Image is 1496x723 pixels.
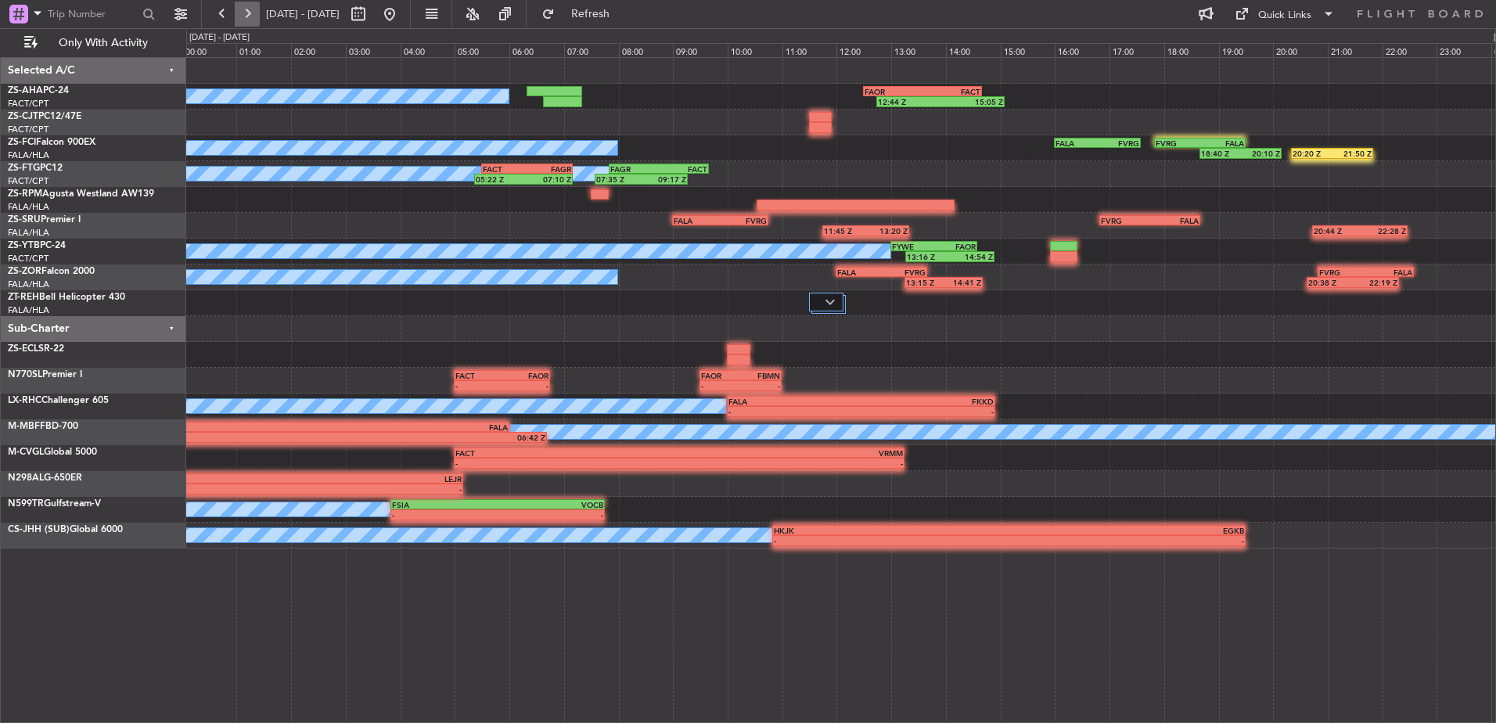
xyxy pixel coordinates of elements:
div: 06:42 Z [290,433,545,442]
a: FALA/HLA [8,279,49,290]
a: ZS-FTGPC12 [8,164,63,173]
span: Only With Activity [41,38,165,49]
input: Trip Number [48,2,138,26]
div: 14:41 Z [944,278,981,287]
span: M-CVGL [8,448,44,457]
div: 20:20 Z [1293,149,1332,158]
a: ZS-AHAPC-24 [8,86,69,95]
span: ZS-FTG [8,164,40,173]
div: 02:00 [291,43,346,57]
div: 15:05 Z [940,97,1003,106]
div: 14:00 [946,43,1001,57]
div: 18:00 [1164,43,1219,57]
div: 08:00 [619,43,674,57]
div: - [502,381,548,390]
div: 10:00 [728,43,782,57]
div: FAOR [934,242,976,251]
a: FACT/CPT [8,98,49,110]
a: N770SLPremier I [8,370,82,379]
div: 17:00 [1109,43,1164,57]
span: ZS-CJT [8,112,38,121]
div: 13:00 [891,43,946,57]
a: FALA/HLA [8,304,49,316]
div: 06:00 [509,43,564,57]
a: ZS-CJTPC12/47E [8,112,81,121]
span: N599TR [8,499,44,509]
div: 19:00 [1219,43,1274,57]
span: ZS-ECL [8,344,38,354]
div: 00:00 [182,43,237,57]
div: 13:16 Z [907,252,950,261]
div: 22:28 Z [1360,226,1406,236]
div: 04:00 [401,43,455,57]
span: CS-JHH (SUB) [8,525,70,534]
div: 22:19 Z [1353,278,1397,287]
span: ZS-ZOR [8,267,41,276]
span: ZT-REH [8,293,39,302]
a: FACT/CPT [8,253,49,264]
div: LEJR [195,474,462,484]
div: 11:00 [782,43,837,57]
div: FACT [659,164,707,174]
div: - [701,381,741,390]
div: - [498,510,603,520]
span: ZS-FCI [8,138,36,147]
img: arrow-gray.svg [825,299,835,305]
div: - [1009,536,1243,545]
a: ZS-ZORFalcon 2000 [8,267,95,276]
div: HKJK [774,526,1009,535]
div: 12:00 [836,43,891,57]
div: FACT [455,448,679,458]
a: FACT/CPT [8,124,49,135]
div: 13:15 Z [906,278,944,287]
div: 07:00 [564,43,619,57]
a: CS-JHH (SUB)Global 6000 [8,525,123,534]
span: ZS-YTB [8,241,40,250]
div: 22:00 [1383,43,1437,57]
div: 09:17 Z [642,174,687,184]
div: 16:00 [1055,43,1109,57]
div: 05:22 Z [476,174,523,184]
div: FVRG [720,216,766,225]
div: FALA [728,397,861,406]
span: Refresh [558,9,624,20]
button: Quick Links [1227,2,1343,27]
div: - [392,510,498,520]
a: ZS-SRUPremier I [8,215,81,225]
a: FALA/HLA [8,149,49,161]
div: 07:10 Z [523,174,571,184]
div: 13:20 Z [865,226,907,236]
div: FALA [272,423,507,432]
div: FVRG [1098,138,1139,148]
div: Quick Links [1258,8,1311,23]
div: FVRG [882,268,926,277]
div: FALA [1200,138,1244,148]
div: FVRG [1156,138,1199,148]
div: FBMN [741,371,781,380]
span: ZS-RPM [8,189,42,199]
div: VOCB [498,500,603,509]
div: FAOR [701,371,741,380]
a: M-MBFFBD-700 [8,422,78,431]
div: 15:00 [1001,43,1055,57]
div: VRMM [679,448,903,458]
div: - [774,536,1009,545]
div: FALA [837,268,881,277]
button: Refresh [534,2,628,27]
a: FALA/HLA [8,201,49,213]
span: ZS-SRU [8,215,41,225]
div: 14:54 Z [950,252,993,261]
div: 21:00 [1328,43,1383,57]
div: 11:45 Z [824,226,865,236]
div: 07:35 Z [596,174,642,184]
div: FAOR [865,87,922,96]
a: ZS-ECLSR-22 [8,344,64,354]
span: N770SL [8,370,42,379]
div: FACT [922,87,980,96]
div: 23:00 [1437,43,1491,57]
div: FACT [483,164,527,174]
div: - [455,381,502,390]
a: ZT-REHBell Helicopter 430 [8,293,125,302]
div: - [455,459,679,468]
a: ZS-YTBPC-24 [8,241,66,250]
